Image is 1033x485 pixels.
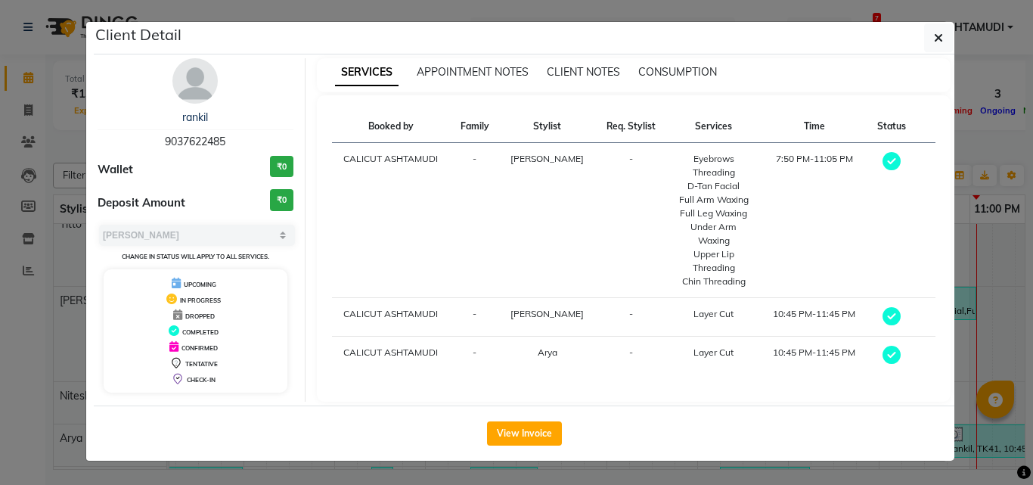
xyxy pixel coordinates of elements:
[595,337,666,375] td: -
[185,312,215,320] span: DROPPED
[595,110,666,143] th: Req. Stylist
[335,59,399,86] span: SERVICES
[332,143,451,298] td: CALICUT ASHTAMUDI
[270,156,293,178] h3: ₹0
[675,346,752,359] div: Layer Cut
[762,298,867,337] td: 10:45 PM-11:45 PM
[762,337,867,375] td: 10:45 PM-11:45 PM
[595,298,666,337] td: -
[270,189,293,211] h3: ₹0
[675,207,752,220] div: Full Leg Waxing
[487,421,562,446] button: View Invoice
[675,307,752,321] div: Layer Cut
[510,153,584,164] span: [PERSON_NAME]
[450,110,499,143] th: Family
[538,347,557,358] span: Arya
[499,110,595,143] th: Stylist
[180,297,221,304] span: IN PROGRESS
[98,161,133,179] span: Wallet
[666,110,762,143] th: Services
[547,65,620,79] span: CLIENT NOTES
[675,220,752,247] div: Under Arm Waxing
[187,376,216,384] span: CHECK-IN
[181,344,218,352] span: CONFIRMED
[122,253,269,260] small: Change in status will apply to all services.
[450,143,499,298] td: -
[762,143,867,298] td: 7:50 PM-11:05 PM
[595,143,666,298] td: -
[95,23,181,46] h5: Client Detail
[762,110,867,143] th: Time
[172,58,218,104] img: avatar
[675,193,752,207] div: Full Arm Waxing
[450,298,499,337] td: -
[182,110,208,124] a: rankil
[450,337,499,375] td: -
[332,110,451,143] th: Booked by
[510,308,584,319] span: [PERSON_NAME]
[638,65,717,79] span: CONSUMPTION
[675,152,752,179] div: Eyebrows Threading
[417,65,529,79] span: APPOINTMENT NOTES
[675,247,752,275] div: Upper Lip Threading
[675,179,752,193] div: D-Tan Facial
[182,328,219,336] span: COMPLETED
[165,135,225,148] span: 9037622485
[98,194,185,212] span: Deposit Amount
[184,281,216,288] span: UPCOMING
[332,298,451,337] td: CALICUT ASHTAMUDI
[867,110,917,143] th: Status
[675,275,752,288] div: Chin Threading
[332,337,451,375] td: CALICUT ASHTAMUDI
[185,360,218,368] span: TENTATIVE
